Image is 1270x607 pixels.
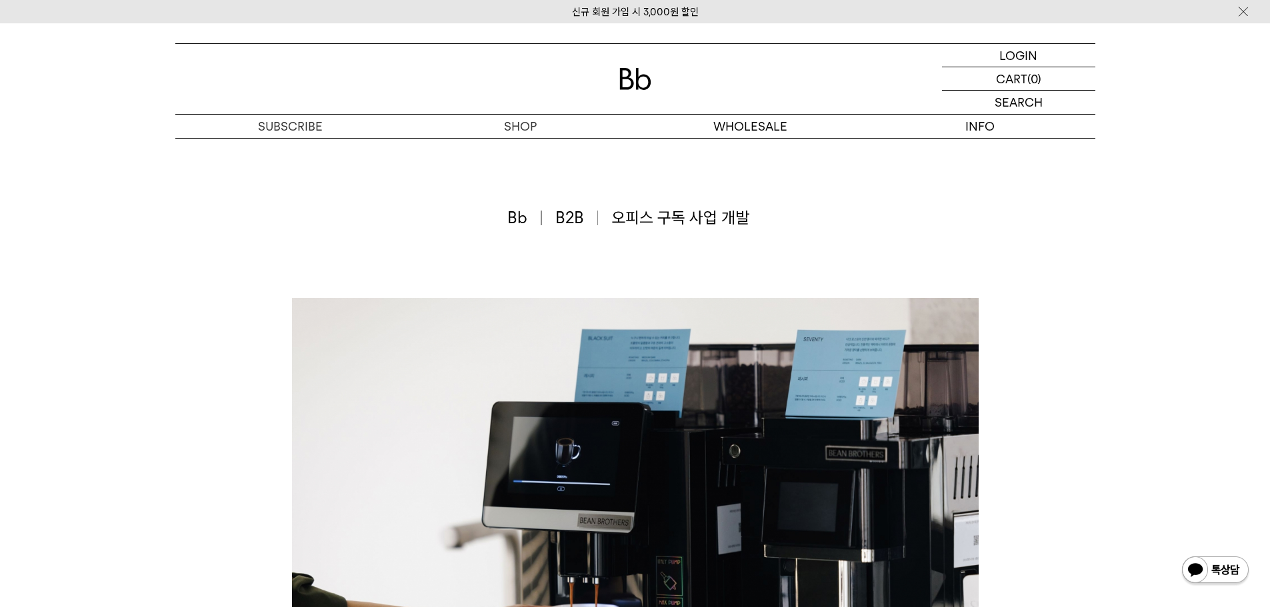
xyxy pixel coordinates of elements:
span: 오피스 구독 사업 개발 [611,207,749,229]
a: CART (0) [942,67,1095,91]
p: (0) [1027,67,1041,90]
a: SUBSCRIBE [175,115,405,138]
p: WHOLESALE [635,115,865,138]
img: 카카오톡 채널 1:1 채팅 버튼 [1181,555,1250,587]
span: Bb [507,207,542,229]
a: 신규 회원 가입 시 3,000원 할인 [572,6,699,18]
a: SHOP [405,115,635,138]
a: LOGIN [942,44,1095,67]
p: LOGIN [999,44,1037,67]
p: CART [996,67,1027,90]
span: B2B [555,207,599,229]
img: 로고 [619,68,651,90]
p: INFO [865,115,1095,138]
p: SEARCH [995,91,1043,114]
